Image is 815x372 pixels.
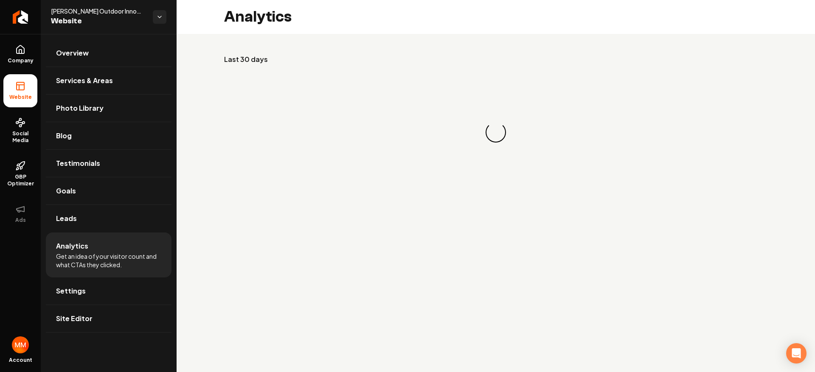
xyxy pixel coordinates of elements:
span: Get an idea of your visitor count and what CTAs they clicked. [56,252,161,269]
a: GBP Optimizer [3,154,37,194]
span: Company [4,57,37,64]
span: [PERSON_NAME] Outdoor Innovations [51,7,146,15]
span: GBP Optimizer [3,173,37,187]
span: Analytics [56,241,88,251]
a: Blog [46,122,171,149]
span: Social Media [3,130,37,144]
img: Rebolt Logo [13,10,28,24]
a: Overview [46,39,171,67]
span: Account [9,357,32,364]
div: Loading [481,118,510,147]
span: Overview [56,48,89,58]
span: Site Editor [56,313,93,324]
span: Testimonials [56,158,100,168]
a: Leads [46,205,171,232]
span: Settings [56,286,86,296]
span: Blog [56,131,72,141]
a: Services & Areas [46,67,171,94]
a: Social Media [3,111,37,151]
span: Leads [56,213,77,224]
button: Open user button [12,336,29,353]
a: Goals [46,177,171,204]
span: Website [6,94,35,101]
a: Settings [46,277,171,305]
a: Site Editor [46,305,171,332]
a: Photo Library [46,95,171,122]
button: Ads [3,197,37,230]
span: Ads [12,217,29,224]
h2: Analytics [224,8,292,25]
a: Company [3,38,37,71]
a: Testimonials [46,150,171,177]
img: Matthew Meyer [12,336,29,353]
div: Open Intercom Messenger [786,343,807,364]
h3: Last 30 days [224,54,767,64]
span: Website [51,15,146,27]
span: Goals [56,186,76,196]
span: Services & Areas [56,76,113,86]
span: Photo Library [56,103,104,113]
